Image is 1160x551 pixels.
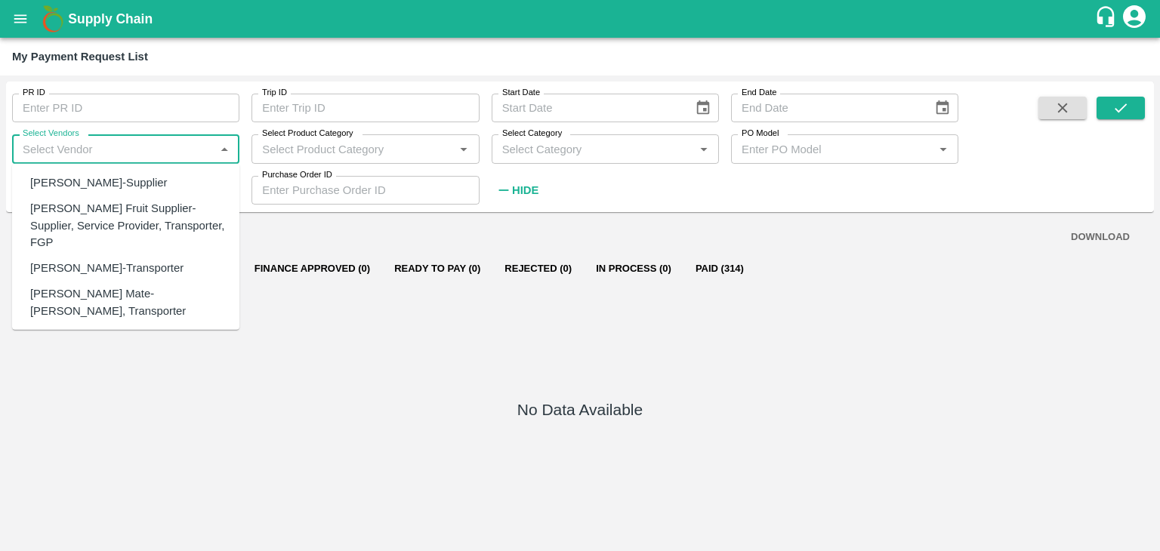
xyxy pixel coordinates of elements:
[12,47,148,66] div: My Payment Request List
[683,251,756,287] button: Paid (314)
[242,251,382,287] button: Finance Approved (0)
[517,399,643,420] h5: No Data Available
[502,128,562,140] label: Select Category
[1065,224,1136,251] button: DOWNLOAD
[492,177,543,203] button: Hide
[382,251,492,287] button: Ready To Pay (0)
[256,139,449,159] input: Select Product Category
[17,139,210,159] input: Select Vendor
[928,94,957,122] button: Choose date
[30,200,227,251] div: [PERSON_NAME] Fruit Supplier-Supplier, Service Provider, Transporter, FGP
[262,169,332,181] label: Purchase Order ID
[30,285,227,319] div: [PERSON_NAME] Mate-[PERSON_NAME], Transporter
[214,139,234,159] button: Close
[496,139,690,159] input: Select Category
[502,87,540,99] label: Start Date
[454,139,474,159] button: Open
[731,94,922,122] input: End Date
[694,139,714,159] button: Open
[742,87,776,99] label: End Date
[251,176,479,205] input: Enter Purchase Order ID
[512,184,538,196] strong: Hide
[584,251,683,287] button: In Process (0)
[38,4,68,34] img: logo
[12,94,239,122] input: Enter PR ID
[1121,3,1148,35] div: account of current user
[30,174,167,191] div: [PERSON_NAME]-Supplier
[933,139,953,159] button: Open
[689,94,717,122] button: Choose date
[742,128,779,140] label: PO Model
[23,128,79,140] label: Select Vendors
[262,128,353,140] label: Select Product Category
[68,11,153,26] b: Supply Chain
[251,94,479,122] input: Enter Trip ID
[3,2,38,36] button: open drawer
[68,8,1094,29] a: Supply Chain
[262,87,287,99] label: Trip ID
[736,139,929,159] input: Enter PO Model
[1094,5,1121,32] div: customer-support
[30,260,184,276] div: [PERSON_NAME]-Transporter
[492,251,584,287] button: Rejected (0)
[492,94,683,122] input: Start Date
[23,87,45,99] label: PR ID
